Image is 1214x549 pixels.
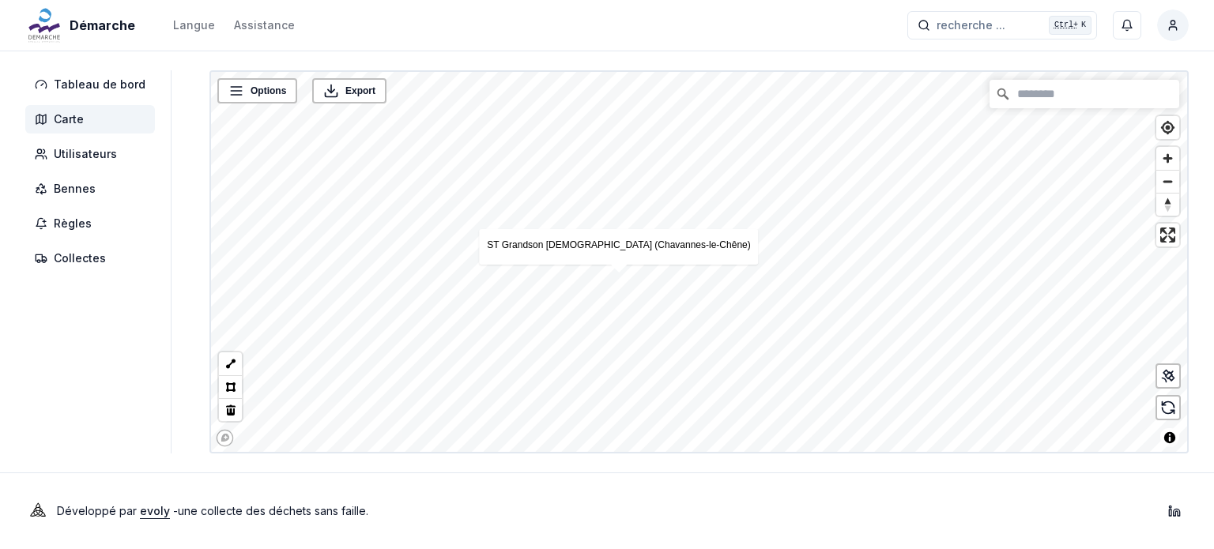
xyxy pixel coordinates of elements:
[25,244,161,273] a: Collectes
[1156,170,1179,193] button: Zoom out
[1156,224,1179,246] button: Enter fullscreen
[54,111,84,127] span: Carte
[219,352,242,375] button: LineString tool (l)
[1156,193,1179,216] button: Reset bearing to north
[345,83,375,99] span: Export
[1156,171,1179,193] span: Zoom out
[234,16,295,35] a: Assistance
[25,498,51,524] img: Evoly Logo
[1160,428,1179,447] button: Toggle attribution
[251,83,286,99] span: Options
[25,140,161,168] a: Utilisateurs
[219,375,242,398] button: Polygon tool (p)
[140,504,170,517] a: evoly
[487,239,750,250] a: ST Grandson [DEMOGRAPHIC_DATA] (Chavannes-le-Chêne)
[54,181,96,197] span: Bennes
[219,398,242,421] button: Delete
[1156,116,1179,139] button: Find my location
[937,17,1005,33] span: recherche ...
[25,6,63,44] img: Démarche Logo
[54,146,117,162] span: Utilisateurs
[211,72,1197,456] canvas: Map
[25,175,161,203] a: Bennes
[57,500,368,522] p: Développé par - une collecte des déchets sans faille .
[173,16,215,35] button: Langue
[216,429,234,447] a: Mapbox logo
[1156,194,1179,216] span: Reset bearing to north
[54,216,92,231] span: Règles
[173,17,215,33] div: Langue
[54,77,145,92] span: Tableau de bord
[25,16,141,35] a: Démarche
[25,70,161,99] a: Tableau de bord
[25,105,161,133] a: Carte
[1156,147,1179,170] button: Zoom in
[25,209,161,238] a: Règles
[70,16,135,35] span: Démarche
[907,11,1097,39] button: recherche ...Ctrl+K
[54,250,106,266] span: Collectes
[990,80,1179,108] input: Chercher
